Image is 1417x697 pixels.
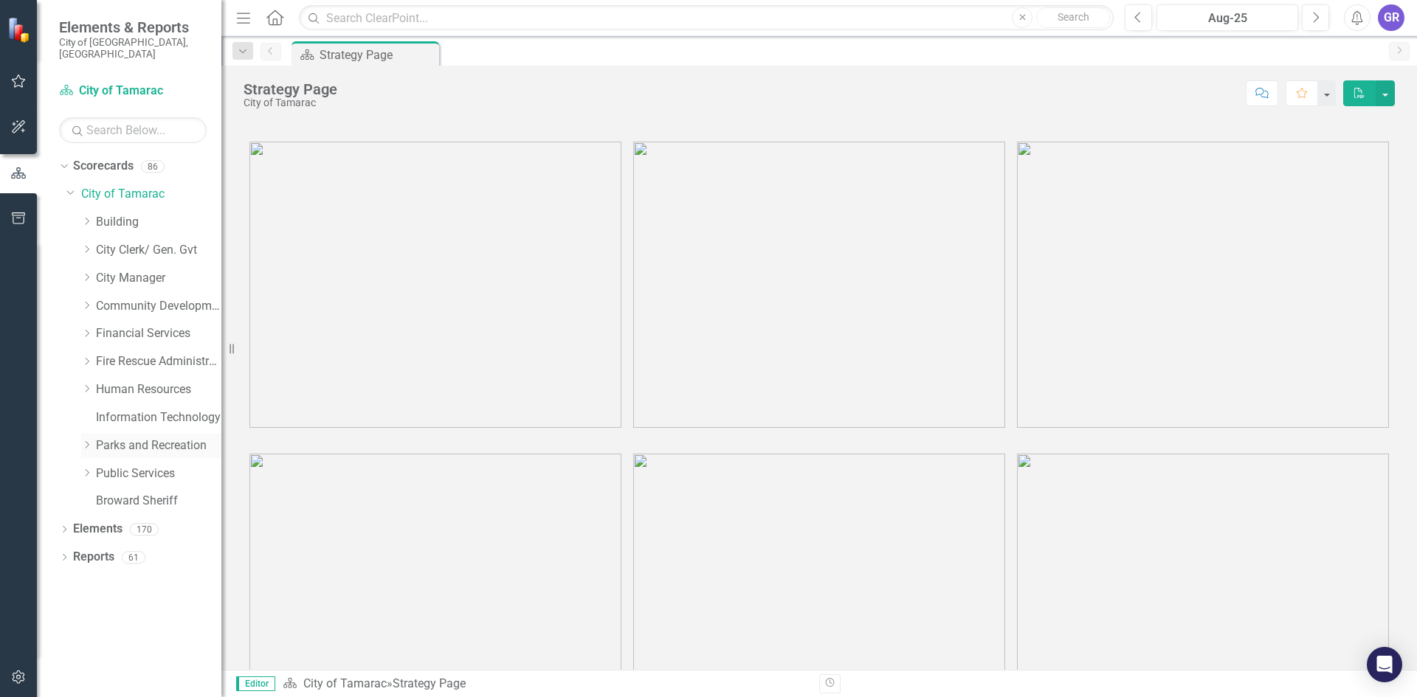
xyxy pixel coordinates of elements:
small: City of [GEOGRAPHIC_DATA], [GEOGRAPHIC_DATA] [59,36,207,60]
div: Aug-25 [1162,10,1293,27]
div: City of Tamarac [244,97,337,108]
a: City Manager [96,270,221,287]
input: Search ClearPoint... [299,5,1114,31]
img: tamarac3%20v3.png [1017,142,1389,428]
div: » [283,676,808,693]
span: Search [1058,11,1089,23]
a: Community Development [96,298,221,315]
img: tamarac1%20v3.png [249,142,621,428]
div: 170 [130,523,159,535]
a: Broward Sheriff [96,493,221,510]
a: Information Technology [96,409,221,426]
img: ClearPoint Strategy [7,17,33,43]
div: Strategy Page [244,81,337,97]
a: Building [96,214,221,231]
img: tamarac2%20v3.png [633,142,1005,428]
a: Financial Services [96,325,221,342]
input: Search Below... [59,117,207,143]
a: City of Tamarac [81,186,221,203]
div: Strategy Page [320,46,435,64]
div: Strategy Page [393,676,466,690]
a: City Clerk/ Gen. Gvt [96,242,221,259]
a: Reports [73,549,114,566]
a: Public Services [96,465,221,482]
div: 61 [122,551,145,564]
button: Aug-25 [1156,4,1298,31]
a: Fire Rescue Administration [96,353,221,370]
a: City of Tamarac [303,676,387,690]
span: Editor [236,676,275,691]
a: Elements [73,521,123,538]
button: GR [1378,4,1404,31]
div: 86 [141,160,165,173]
a: Scorecards [73,158,134,175]
a: Parks and Recreation [96,437,221,454]
button: Search [1036,7,1110,28]
span: Elements & Reports [59,18,207,36]
a: Human Resources [96,381,221,398]
div: Open Intercom Messenger [1367,647,1402,682]
a: City of Tamarac [59,83,207,100]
